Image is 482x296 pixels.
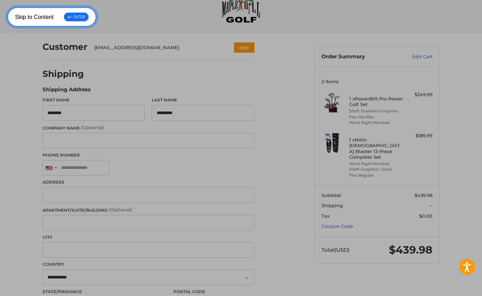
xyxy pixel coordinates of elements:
[397,53,432,60] a: Edit Cart
[43,41,87,52] h2: Customer
[43,179,254,185] label: Address
[43,68,84,79] h2: Shipping
[349,137,403,160] h4: 1 x Nitro [DEMOGRAPHIC_DATA] Blaster 13-Piece Complete Set
[349,120,403,126] li: Hand Right-Handed
[405,132,432,139] div: $189.99
[174,289,254,295] label: Postal Code
[349,114,403,120] li: Flex Optiflex
[43,160,59,176] div: United States: +1
[349,96,403,107] h4: 1 x PowerBilt Pro Power Golf Set
[321,203,343,208] span: Shipping
[405,91,432,98] div: $249.99
[43,206,254,213] label: Apartment/Suite/Building
[321,223,353,229] a: Coupon Code
[43,86,91,97] legend: Shipping Address
[321,53,397,60] h3: Order Summary
[94,44,220,51] div: [EMAIL_ADDRESS][DOMAIN_NAME]
[109,207,132,212] small: (Optional)
[349,161,403,167] li: Hand Right-Handed
[321,246,350,253] span: Total (USD)
[43,261,254,268] label: Country
[43,97,145,103] label: First Name
[43,124,254,131] label: Company Name
[415,192,432,198] span: $439.98
[43,234,254,241] label: City
[152,97,254,103] label: Last Name
[349,166,403,172] li: Shaft Graphite / Steel
[43,289,167,295] label: State/Province
[429,203,432,208] span: --
[349,108,403,114] li: Shaft Standard Graphite
[419,213,432,219] span: $0.00
[321,213,330,219] span: Tax
[349,172,403,178] li: Flex Regular
[321,192,341,198] span: Subtotal
[424,277,482,296] iframe: Google Customer Reviews
[43,152,254,158] label: Phone Number
[321,79,432,84] h3: 2 Items
[389,243,432,256] span: $439.98
[234,42,254,53] button: Edit
[81,125,104,130] small: (Optional)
